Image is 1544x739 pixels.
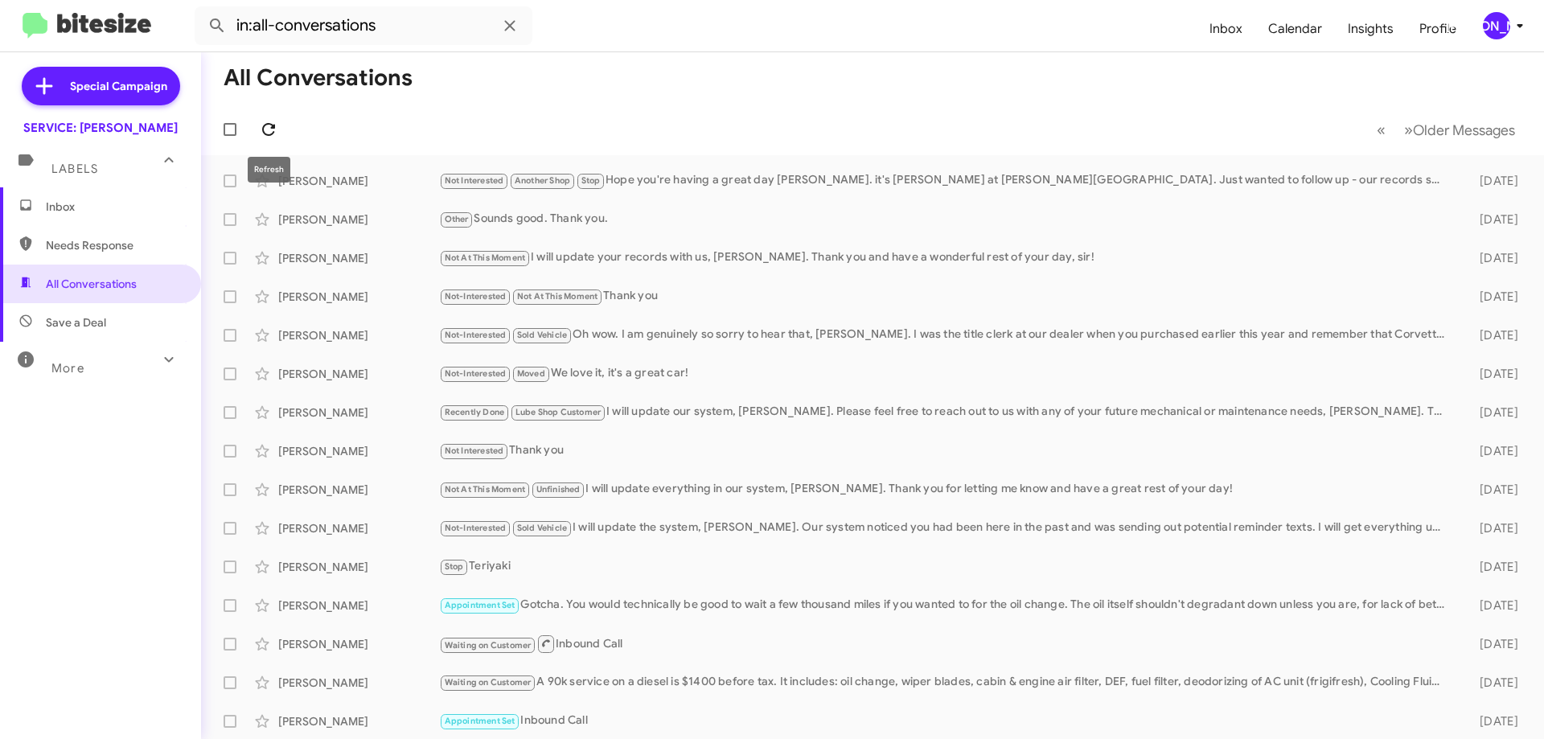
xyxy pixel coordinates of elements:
[1255,6,1335,52] a: Calendar
[1404,120,1413,140] span: »
[46,314,106,330] span: Save a Deal
[445,252,526,263] span: Not At This Moment
[439,248,1454,267] div: I will update your records with us, [PERSON_NAME]. Thank you and have a wonderful rest of your da...
[439,326,1454,344] div: Oh wow. I am genuinely so sorry to hear that, [PERSON_NAME]. I was the title clerk at our dealer ...
[445,523,507,533] span: Not-Interested
[439,403,1454,421] div: I will update our system, [PERSON_NAME]. Please feel free to reach out to us with any of your fut...
[248,157,290,183] div: Refresh
[439,210,1454,228] div: Sounds good. Thank you.
[1454,250,1531,266] div: [DATE]
[1197,6,1255,52] a: Inbox
[46,199,183,215] span: Inbox
[515,175,570,186] span: Another Shop
[439,519,1454,537] div: I will update the system, [PERSON_NAME]. Our system noticed you had been here in the past and was...
[517,368,545,379] span: Moved
[1469,12,1526,39] button: [PERSON_NAME]
[224,65,413,91] h1: All Conversations
[1454,597,1531,614] div: [DATE]
[278,482,439,498] div: [PERSON_NAME]
[536,484,581,495] span: Unfinished
[1454,289,1531,305] div: [DATE]
[278,675,439,691] div: [PERSON_NAME]
[439,441,1454,460] div: Thank you
[22,67,180,105] a: Special Campaign
[278,559,439,575] div: [PERSON_NAME]
[278,211,439,228] div: [PERSON_NAME]
[445,600,515,610] span: Appointment Set
[581,175,601,186] span: Stop
[1454,443,1531,459] div: [DATE]
[278,366,439,382] div: [PERSON_NAME]
[278,404,439,421] div: [PERSON_NAME]
[278,636,439,652] div: [PERSON_NAME]
[445,291,507,302] span: Not-Interested
[23,120,178,136] div: SERVICE: [PERSON_NAME]
[439,673,1454,692] div: A 90k service on a diesel is $1400 before tax. It includes: oil change, wiper blades, cabin & eng...
[1394,113,1525,146] button: Next
[439,712,1454,730] div: Inbound Call
[1406,6,1469,52] a: Profile
[278,520,439,536] div: [PERSON_NAME]
[515,407,602,417] span: Lube Shop Customer
[278,250,439,266] div: [PERSON_NAME]
[1377,120,1386,140] span: «
[517,291,598,302] span: Not At This Moment
[1454,636,1531,652] div: [DATE]
[1368,113,1525,146] nav: Page navigation example
[1483,12,1510,39] div: [PERSON_NAME]
[445,716,515,726] span: Appointment Set
[1454,327,1531,343] div: [DATE]
[517,330,567,340] span: Sold Vehicle
[1454,559,1531,575] div: [DATE]
[1454,404,1531,421] div: [DATE]
[439,480,1454,499] div: I will update everything in our system, [PERSON_NAME]. Thank you for letting me know and have a g...
[445,214,469,224] span: Other
[445,368,507,379] span: Not-Interested
[445,445,504,456] span: Not Interested
[445,677,532,688] span: Waiting on Customer
[70,78,167,94] span: Special Campaign
[278,173,439,189] div: [PERSON_NAME]
[1454,713,1531,729] div: [DATE]
[51,361,84,376] span: More
[445,407,505,417] span: Recently Done
[195,6,532,45] input: Search
[1454,366,1531,382] div: [DATE]
[51,162,98,176] span: Labels
[1454,211,1531,228] div: [DATE]
[445,561,464,572] span: Stop
[517,523,567,533] span: Sold Vehicle
[46,237,183,253] span: Needs Response
[1454,482,1531,498] div: [DATE]
[439,171,1454,190] div: Hope you're having a great day [PERSON_NAME]. it's [PERSON_NAME] at [PERSON_NAME][GEOGRAPHIC_DATA...
[439,634,1454,654] div: Inbound Call
[439,364,1454,383] div: We love it, it's a great car!
[278,597,439,614] div: [PERSON_NAME]
[1454,173,1531,189] div: [DATE]
[278,443,439,459] div: [PERSON_NAME]
[439,596,1454,614] div: Gotcha. You would technically be good to wait a few thousand miles if you wanted to for the oil c...
[445,175,504,186] span: Not Interested
[445,330,507,340] span: Not-Interested
[1454,520,1531,536] div: [DATE]
[278,327,439,343] div: [PERSON_NAME]
[1413,121,1515,139] span: Older Messages
[46,276,137,292] span: All Conversations
[445,484,526,495] span: Not At This Moment
[1367,113,1395,146] button: Previous
[1335,6,1406,52] a: Insights
[439,287,1454,306] div: Thank you
[278,289,439,305] div: [PERSON_NAME]
[445,640,532,651] span: Waiting on Customer
[1454,675,1531,691] div: [DATE]
[439,557,1454,576] div: Teriyaki
[278,713,439,729] div: [PERSON_NAME]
